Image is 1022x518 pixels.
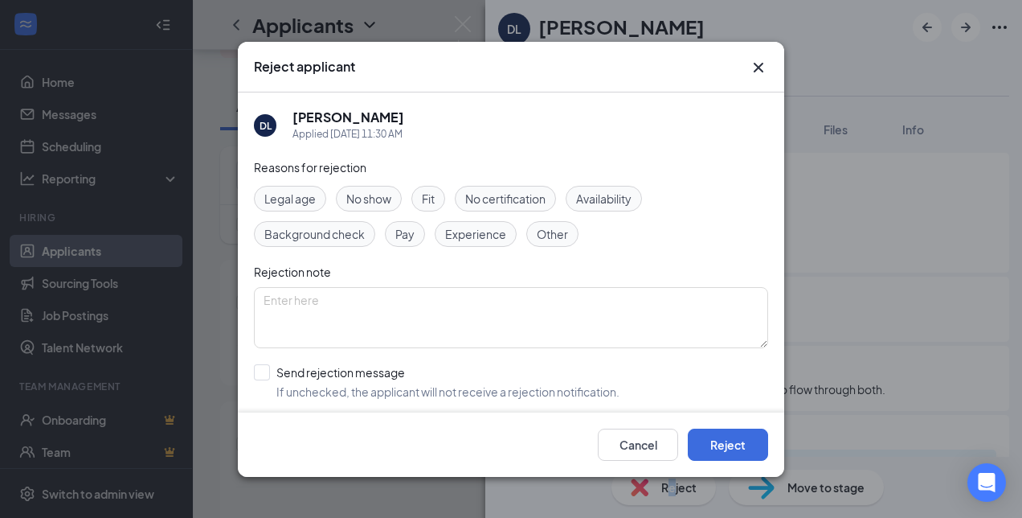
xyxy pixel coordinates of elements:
div: Applied [DATE] 11:30 AM [292,126,404,142]
span: Availability [576,190,632,208]
span: No certification [465,190,546,208]
div: DL [260,118,272,132]
svg: Cross [749,58,768,77]
span: Rejection note [254,265,331,279]
span: Reasons for rejection [254,160,366,175]
h5: [PERSON_NAME] [292,109,404,126]
span: Other [537,225,568,243]
span: No show [346,190,391,208]
button: Cancel [598,428,678,460]
span: Experience [445,225,506,243]
span: Background check [264,225,365,243]
span: Legal age [264,190,316,208]
button: Close [749,58,768,77]
span: Pay [395,225,415,243]
div: Open Intercom Messenger [967,463,1006,502]
span: Fit [422,190,435,208]
h3: Reject applicant [254,58,355,76]
button: Reject [688,428,768,460]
